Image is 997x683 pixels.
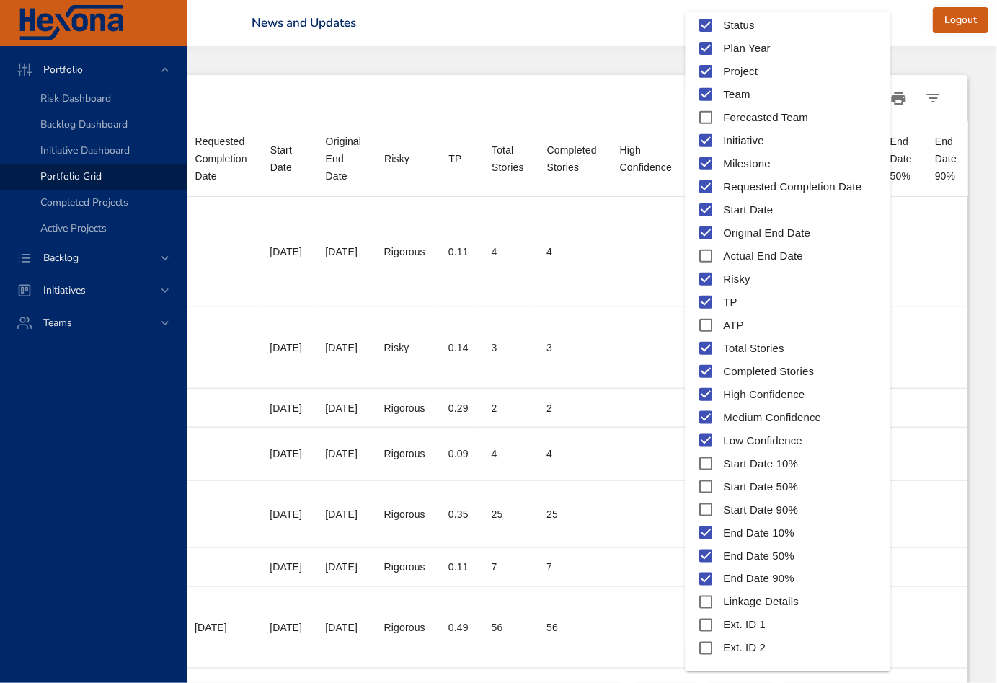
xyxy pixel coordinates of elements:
span: End Date 90% [724,571,794,588]
span: Team [724,87,750,103]
span: Requested Completion Date [724,179,862,195]
span: Initiative [724,133,764,149]
span: Low Confidence [724,433,803,449]
span: Medium Confidence [724,410,822,426]
span: Start Date [724,202,774,219]
span: Actual End Date [724,248,804,265]
span: Total Stories [724,340,784,357]
span: Plan Year [724,40,771,57]
span: End Date 50% [724,548,794,565]
span: Linkage Details [724,594,799,611]
span: Completed Stories [724,363,815,380]
span: ATP [724,317,744,334]
span: Risky [724,271,750,288]
span: Start Date 90% [724,502,799,519]
span: End Date 10% [724,525,794,542]
span: Original End Date [724,225,811,242]
span: Status [724,17,755,34]
span: Start Date 10% [724,456,799,472]
span: Ext. ID 1 [724,617,766,634]
span: Milestone [724,156,771,172]
span: Project [724,63,758,80]
span: High Confidence [724,387,805,403]
span: Start Date 50% [724,479,799,495]
span: Forecasted Team [724,110,809,126]
span: Ext. ID 2 [724,640,766,657]
span: TP [724,294,737,311]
